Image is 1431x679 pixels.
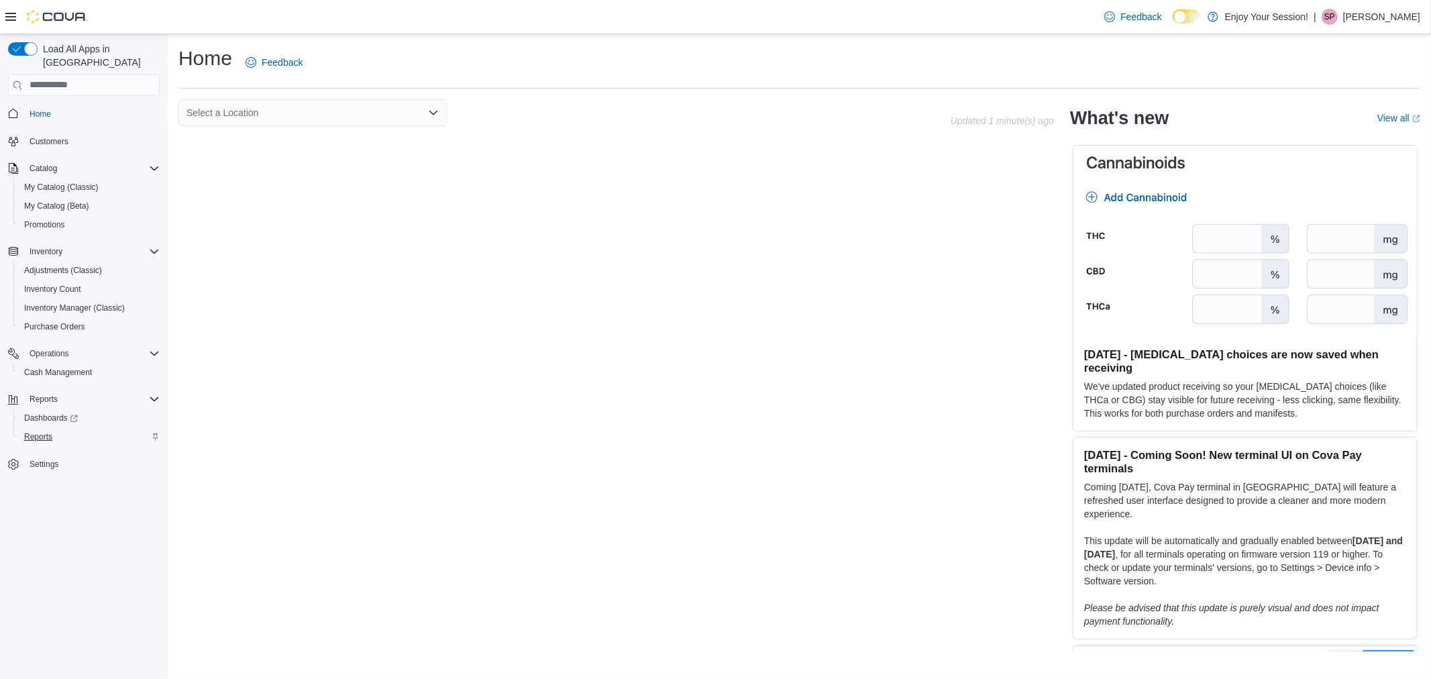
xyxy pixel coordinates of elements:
button: Inventory [24,244,68,260]
a: Adjustments (Classic) [19,262,107,278]
button: Settings [3,454,165,474]
span: Adjustments (Classic) [19,262,160,278]
span: Dark Mode [1173,23,1173,24]
button: My Catalog (Classic) [13,178,165,197]
img: Cova [27,10,87,23]
span: My Catalog (Classic) [19,179,160,195]
h3: [DATE] - Coming Soon! New terminal UI on Cova Pay terminals [1084,448,1406,475]
p: Coming [DATE], Cova Pay terminal in [GEOGRAPHIC_DATA] will feature a refreshed user interface des... [1084,480,1406,521]
p: [PERSON_NAME] [1343,9,1420,25]
h1: Home [178,45,232,72]
a: Cash Management [19,364,97,380]
span: Reports [24,391,160,407]
button: Operations [3,344,165,363]
a: My Catalog (Classic) [19,179,104,195]
span: Inventory Manager (Classic) [24,303,125,313]
button: Cash Management [13,363,165,382]
span: My Catalog (Beta) [19,198,160,214]
span: SP [1324,9,1335,25]
span: Adjustments (Classic) [24,265,102,276]
button: Adjustments (Classic) [13,261,165,280]
span: Catalog [30,163,57,174]
span: My Catalog (Beta) [24,201,89,211]
span: Customers [30,136,68,147]
a: Promotions [19,217,70,233]
p: Updated 1 minute(s) ago [951,115,1054,126]
nav: Complex example [8,99,160,509]
span: Reports [19,429,160,445]
p: Enjoy Your Session! [1225,9,1309,25]
input: Dark Mode [1173,9,1201,23]
button: Catalog [24,160,62,176]
span: Settings [30,459,58,470]
a: Inventory Count [19,281,87,297]
span: Load All Apps in [GEOGRAPHIC_DATA] [38,42,160,69]
span: My Catalog (Classic) [24,182,99,193]
p: We've updated product receiving so your [MEDICAL_DATA] choices (like THCa or CBG) stay visible fo... [1084,380,1406,420]
span: Feedback [262,56,303,69]
span: Catalog [24,160,160,176]
span: Promotions [24,219,65,230]
span: Home [30,109,51,119]
em: Please be advised that this update is purely visual and does not impact payment functionality. [1084,603,1379,627]
button: Reports [3,390,165,409]
span: Inventory [30,246,62,257]
button: Open list of options [428,107,439,118]
svg: External link [1412,115,1420,123]
button: Catalog [3,159,165,178]
span: Reports [30,394,58,405]
span: Reports [24,431,52,442]
span: Settings [24,456,160,472]
button: Inventory Manager (Classic) [13,299,165,317]
span: Operations [24,346,160,362]
a: Purchase Orders [19,319,91,335]
a: Dashboards [19,410,83,426]
a: My Catalog (Beta) [19,198,95,214]
span: Cash Management [24,367,92,378]
span: Inventory Count [24,284,81,295]
span: Feedback [1120,10,1161,23]
button: Reports [13,427,165,446]
button: Inventory [3,242,165,261]
span: Cash Management [19,364,160,380]
span: Dashboards [19,410,160,426]
span: Customers [24,133,160,150]
a: Customers [24,134,74,150]
button: My Catalog (Beta) [13,197,165,215]
button: Reports [24,391,63,407]
span: Inventory [24,244,160,260]
button: Purchase Orders [13,317,165,336]
span: Promotions [19,217,160,233]
a: View allExternal link [1377,113,1420,123]
span: Purchase Orders [24,321,85,332]
a: Inventory Manager (Classic) [19,300,130,316]
div: Samuel Panzeca [1322,9,1338,25]
button: Operations [24,346,74,362]
a: Feedback [240,49,308,76]
p: This update will be automatically and gradually enabled between , for all terminals operating on ... [1084,534,1406,588]
button: Home [3,104,165,123]
p: | [1314,9,1316,25]
a: Reports [19,429,58,445]
a: Settings [24,456,64,472]
a: Dashboards [13,409,165,427]
button: Promotions [13,215,165,234]
span: Home [24,105,160,122]
span: Purchase Orders [19,319,160,335]
span: Operations [30,348,69,359]
h2: What's new [1070,107,1169,129]
span: Dashboards [24,413,78,423]
button: Inventory Count [13,280,165,299]
h3: [DATE] - [MEDICAL_DATA] choices are now saved when receiving [1084,348,1406,374]
button: Customers [3,132,165,151]
span: Inventory Count [19,281,160,297]
span: Inventory Manager (Classic) [19,300,160,316]
a: Feedback [1099,3,1167,30]
a: Home [24,106,56,122]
